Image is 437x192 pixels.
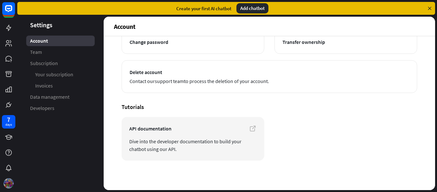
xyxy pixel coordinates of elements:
[282,38,409,46] span: Transfer ownership
[130,77,409,85] span: Contact our to process the deletion of your account.
[35,82,53,89] span: Invoices
[30,38,48,44] span: Account
[5,122,12,127] div: days
[30,49,42,55] span: Team
[129,138,257,153] span: Dive into the developer documentation to build your chatbot using our API.
[155,78,184,84] a: support team
[2,115,15,129] a: 7 days
[129,125,257,132] span: API documentation
[26,80,95,91] a: Invoices
[35,71,73,78] span: Your subscription
[30,94,69,100] span: Data management
[122,117,264,161] a: API documentation Dive into the developer documentation to build your chatbot using our API.
[26,58,95,69] a: Subscription
[176,5,231,12] div: Create your first AI chatbot
[30,60,58,67] span: Subscription
[274,19,417,54] button: Transfer ownership
[122,103,417,111] h4: Tutorials
[17,21,104,29] header: Settings
[236,3,268,13] div: Add chatbot
[104,17,435,36] header: Account
[7,117,10,122] div: 7
[30,105,54,112] span: Developers
[26,69,95,80] a: Your subscription
[26,92,95,102] a: Data management
[122,60,417,93] button: Delete account Contact oursupport teamto process the deletion of your account.
[5,3,24,22] button: Open LiveChat chat widget
[122,19,264,54] button: Change password
[130,38,256,46] span: Change password
[26,103,95,113] a: Developers
[130,68,409,76] span: Delete account
[26,47,95,57] a: Team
